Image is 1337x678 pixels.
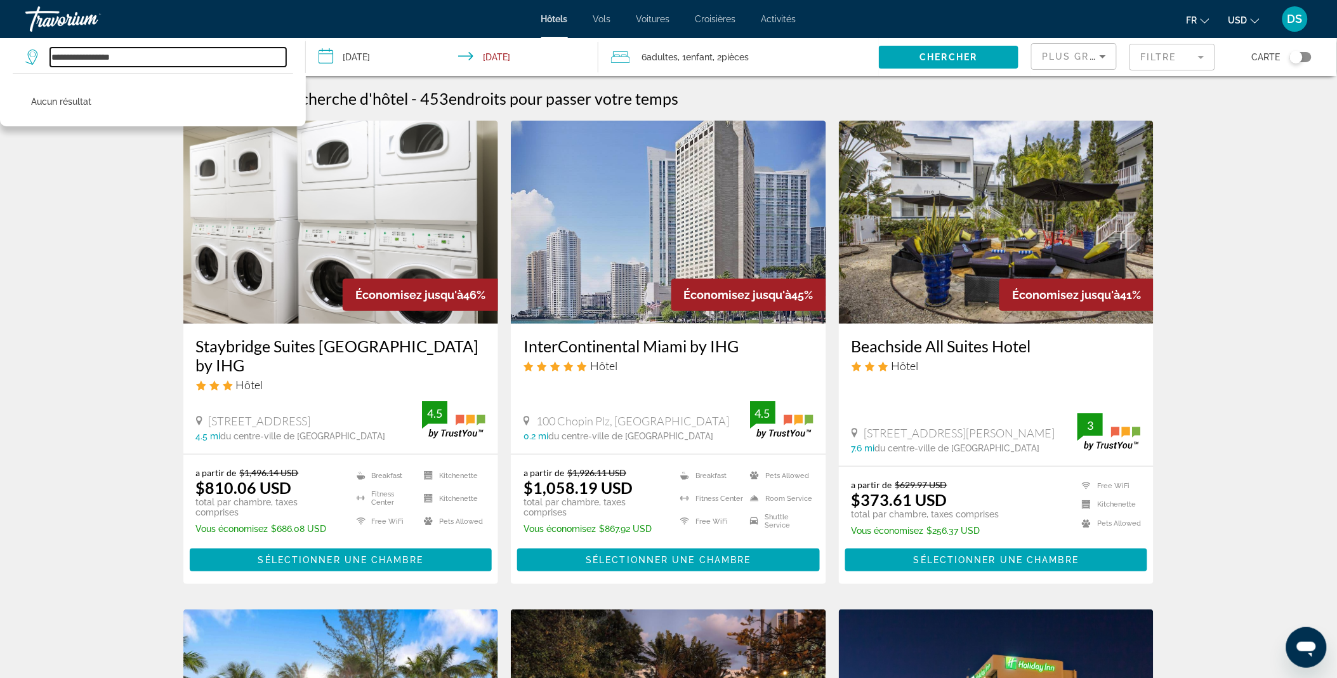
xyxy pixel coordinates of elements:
button: Check-in date: Dec 25, 2025 Check-out date: Dec 28, 2025 [306,38,599,76]
li: Kitchenette [1076,498,1141,511]
ins: $373.61 USD [852,490,947,509]
span: , 1 [678,48,713,66]
span: Économisez jusqu'à [1012,288,1120,302]
span: 4.5 mi [196,431,221,441]
span: Sélectionner une chambre [914,555,1079,565]
p: $867.92 USD [524,524,664,534]
span: pièces [721,52,749,62]
li: Breakfast [350,467,418,484]
span: [STREET_ADDRESS] [209,414,311,428]
li: Room Service [744,490,813,507]
span: Vous économisez [524,524,596,534]
span: Carte [1252,48,1281,66]
ins: $810.06 USD [196,478,292,497]
a: Croisières [695,14,736,24]
a: Voitures [636,14,670,24]
span: endroits pour passer votre temps [449,89,679,108]
span: Sélectionner une chambre [258,555,423,565]
li: Breakfast [674,467,744,484]
button: Sélectionner une chambre [845,548,1148,571]
a: Staybridge Suites [GEOGRAPHIC_DATA] by IHG [196,336,486,375]
span: Hôtel [236,378,263,392]
a: Sélectionner une chambre [845,552,1148,566]
button: Sélectionner une chambre [190,548,492,571]
li: Shuttle Service [744,513,813,529]
span: Vous économisez [196,524,268,534]
img: trustyou-badge.svg [422,401,485,439]
div: 3 star Hotel [196,378,486,392]
p: $256.37 USD [852,526,999,536]
p: Aucun résultat [31,93,91,110]
a: Sélectionner une chambre [517,552,820,566]
img: Hotel image [511,121,826,324]
del: $1,926.11 USD [567,467,626,478]
li: Free WiFi [674,513,744,529]
li: Free WiFi [350,513,418,529]
span: du centre-ville de [GEOGRAPHIC_DATA] [548,431,713,441]
div: 4.5 [750,406,775,421]
a: Vols [593,14,611,24]
h3: InterContinental Miami by IHG [524,336,813,356]
li: Pets Allowed [1076,517,1141,530]
span: du centre-ville de [GEOGRAPHIC_DATA] [221,431,386,441]
button: User Menu [1279,6,1312,32]
li: Fitness Center [674,490,744,507]
li: Kitchenette [418,467,485,484]
li: Pets Allowed [418,513,485,529]
ins: $1,058.19 USD [524,478,633,497]
span: a partir de [196,467,237,478]
img: Hotel image [183,121,499,324]
span: USD [1228,15,1248,25]
span: Sélectionner une chambre [586,555,751,565]
span: a partir de [852,479,892,490]
button: Sélectionner une chambre [517,548,820,571]
iframe: Button to launch messaging window [1286,627,1327,668]
p: $686.08 USD [196,524,341,534]
div: 5 star Hotel [524,359,813,373]
mat-select: Sort by [1042,49,1106,64]
span: 100 Chopin Plz, [GEOGRAPHIC_DATA] [536,414,729,428]
del: $1,496.14 USD [240,467,299,478]
div: 4.5 [422,406,447,421]
img: trustyou-badge.svg [750,401,813,439]
span: Économisez jusqu'à [355,288,463,302]
span: du centre-ville de [GEOGRAPHIC_DATA] [875,443,1040,453]
span: 6 [642,48,678,66]
span: Hôtels [541,14,568,24]
p: total par chambre, taxes comprises [852,509,999,519]
button: Travelers: 6 adults, 1 child [598,38,879,76]
button: Chercher [879,46,1019,69]
img: Hotel image [839,121,1154,324]
p: total par chambre, taxes comprises [524,497,664,517]
div: 46% [343,279,498,311]
li: Kitchenette [418,490,485,507]
span: a partir de [524,467,564,478]
span: [STREET_ADDRESS][PERSON_NAME] [864,426,1055,440]
div: 3 [1077,418,1103,433]
span: DS [1288,13,1303,25]
span: Vous économisez [852,526,924,536]
del: $629.97 USD [895,479,947,490]
img: trustyou-badge.svg [1077,413,1141,451]
span: Enfant [686,52,713,62]
button: Change currency [1228,11,1260,29]
p: total par chambre, taxes comprises [196,497,341,517]
a: Travorium [25,3,152,36]
button: Toggle map [1281,51,1312,63]
span: - [412,89,418,108]
a: Beachside All Suites Hotel [852,336,1142,356]
span: Chercher [920,52,978,62]
span: Plus grandes économies [1042,51,1194,62]
h2: 453 [421,89,679,108]
span: 7.6 mi [852,443,875,453]
div: 41% [999,279,1154,311]
button: Change language [1187,11,1209,29]
span: 0.2 mi [524,431,548,441]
